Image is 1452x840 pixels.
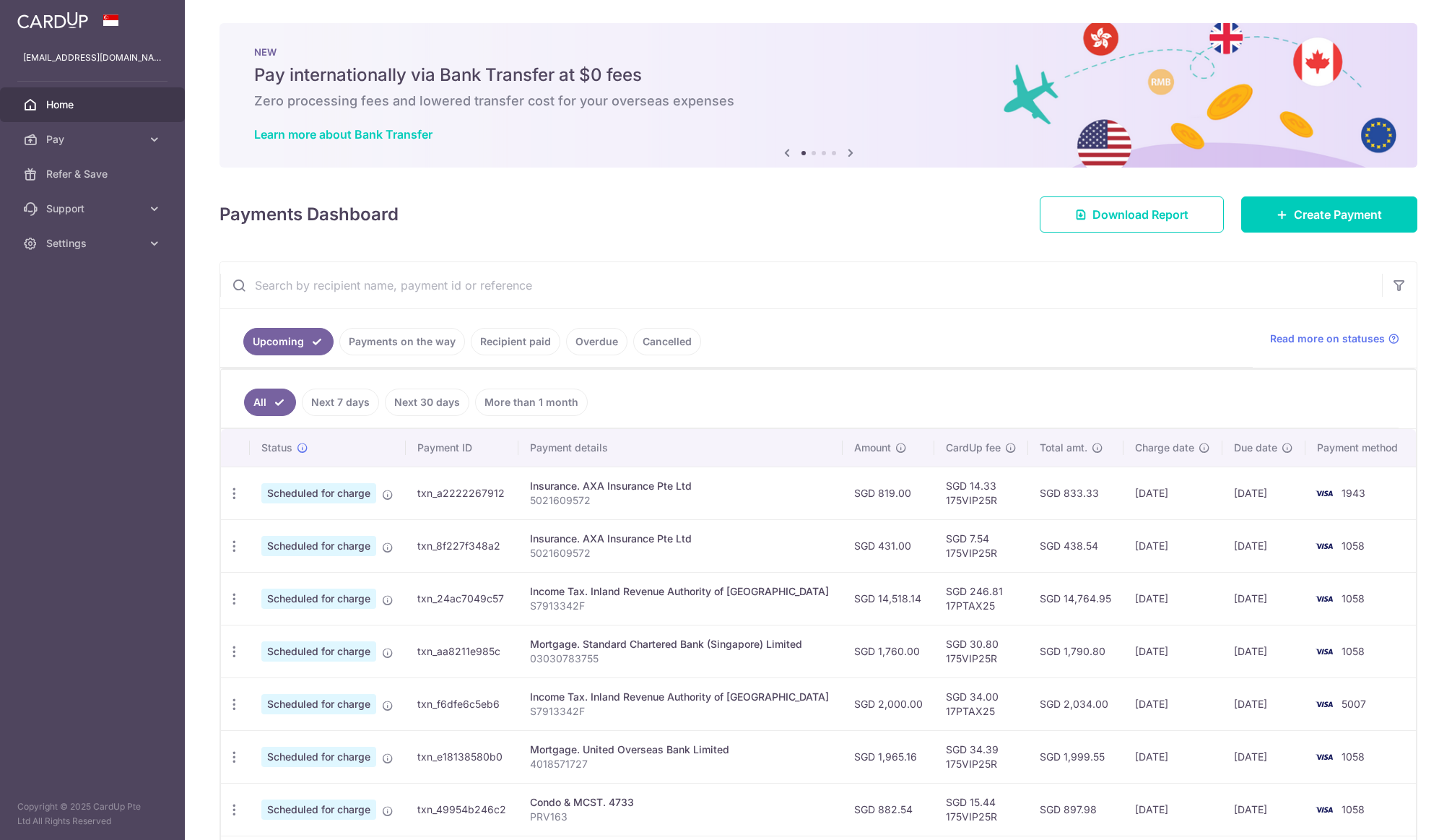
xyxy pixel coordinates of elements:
span: 1058 [1342,592,1365,605]
a: Next 30 days [385,389,469,416]
a: Payments on the way [339,328,465,355]
td: SGD 819.00 [843,467,934,519]
td: [DATE] [1222,572,1305,625]
td: SGD 1,790.80 [1028,625,1123,677]
a: All [244,389,296,416]
p: PRV163 [530,810,831,824]
span: CardUp fee [946,441,1001,455]
img: Bank Card [1310,696,1339,713]
td: [DATE] [1222,519,1305,572]
span: 1058 [1342,540,1365,552]
span: Scheduled for charge [261,747,376,767]
td: SGD 882.54 [843,783,934,836]
span: Support [46,202,142,216]
td: SGD 1,965.16 [843,730,934,783]
div: Income Tax. Inland Revenue Authority of [GEOGRAPHIC_DATA] [530,584,831,599]
td: [DATE] [1222,467,1305,519]
input: Search by recipient name, payment id or reference [220,262,1382,308]
p: 4018571727 [530,757,831,771]
td: SGD 2,000.00 [843,677,934,730]
span: Scheduled for charge [261,589,376,609]
img: Bank Card [1310,485,1339,502]
span: Amount [854,441,891,455]
span: 1058 [1342,750,1365,763]
td: SGD 7.54 175VIP25R [934,519,1028,572]
span: Scheduled for charge [261,800,376,820]
a: Read more on statuses [1270,332,1399,346]
a: Create Payment [1241,196,1417,233]
td: SGD 246.81 17PTAX25 [934,572,1028,625]
span: Status [261,441,292,455]
h4: Payments Dashboard [219,202,399,228]
a: Recipient paid [471,328,560,355]
span: Read more on statuses [1270,332,1385,346]
a: More than 1 month [475,389,588,416]
td: SGD 34.00 17PTAX25 [934,677,1028,730]
p: 03030783755 [530,651,831,666]
div: Mortgage. Standard Chartered Bank (Singapore) Limited [530,637,831,651]
p: [EMAIL_ADDRESS][DOMAIN_NAME] [23,51,162,65]
td: SGD 1,999.55 [1028,730,1123,783]
h6: Zero processing fees and lowered transfer cost for your overseas expenses [254,92,1383,110]
td: SGD 2,034.00 [1028,677,1123,730]
span: Download Report [1092,206,1188,223]
td: SGD 30.80 175VIP25R [934,625,1028,677]
td: [DATE] [1123,625,1222,677]
th: Payment details [518,429,843,467]
span: Total amt. [1040,441,1087,455]
span: Scheduled for charge [261,641,376,662]
img: Bank transfer banner [219,23,1417,168]
h5: Pay internationally via Bank Transfer at $0 fees [254,64,1383,87]
td: SGD 15.44 175VIP25R [934,783,1028,836]
td: [DATE] [1222,625,1305,677]
a: Upcoming [243,328,334,355]
a: Download Report [1040,196,1224,233]
span: Pay [46,132,142,147]
img: CardUp [17,12,88,29]
span: 1058 [1342,803,1365,815]
div: Insurance. AXA Insurance Pte Ltd [530,532,831,546]
td: [DATE] [1123,677,1222,730]
td: SGD 1,760.00 [843,625,934,677]
p: 5021609572 [530,493,831,508]
th: Payment method [1305,429,1416,467]
img: Bank Card [1310,643,1339,660]
img: Bank Card [1310,748,1339,766]
p: NEW [254,46,1383,58]
td: SGD 438.54 [1028,519,1123,572]
td: txn_aa8211e985c [406,625,518,677]
a: Next 7 days [302,389,379,416]
td: [DATE] [1222,783,1305,836]
td: SGD 34.39 175VIP25R [934,730,1028,783]
p: 5021609572 [530,546,831,560]
td: [DATE] [1222,730,1305,783]
p: S7913342F [530,704,831,719]
td: txn_24ac7049c57 [406,572,518,625]
div: Condo & MCST. 4733 [530,795,831,810]
span: Home [46,98,142,112]
span: Refer & Save [46,167,142,181]
img: Bank Card [1310,801,1339,818]
td: txn_f6dfe6c5eb6 [406,677,518,730]
a: Learn more about Bank Transfer [254,127,432,142]
span: 1943 [1342,487,1365,499]
div: Mortgage. United Overseas Bank Limited [530,742,831,757]
th: Payment ID [406,429,518,467]
a: Overdue [566,328,627,355]
span: Create Payment [1294,206,1382,223]
td: [DATE] [1123,467,1222,519]
td: txn_49954b246c2 [406,783,518,836]
td: txn_a2222267912 [406,467,518,519]
td: [DATE] [1222,677,1305,730]
td: [DATE] [1123,783,1222,836]
img: Bank Card [1310,537,1339,555]
td: SGD 897.98 [1028,783,1123,836]
span: Charge date [1135,441,1194,455]
span: Scheduled for charge [261,536,376,556]
div: Insurance. AXA Insurance Pte Ltd [530,479,831,493]
div: Income Tax. Inland Revenue Authority of [GEOGRAPHIC_DATA] [530,690,831,704]
span: Due date [1234,441,1277,455]
span: Scheduled for charge [261,694,376,714]
td: txn_e18138580b0 [406,730,518,783]
img: Bank Card [1310,590,1339,607]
